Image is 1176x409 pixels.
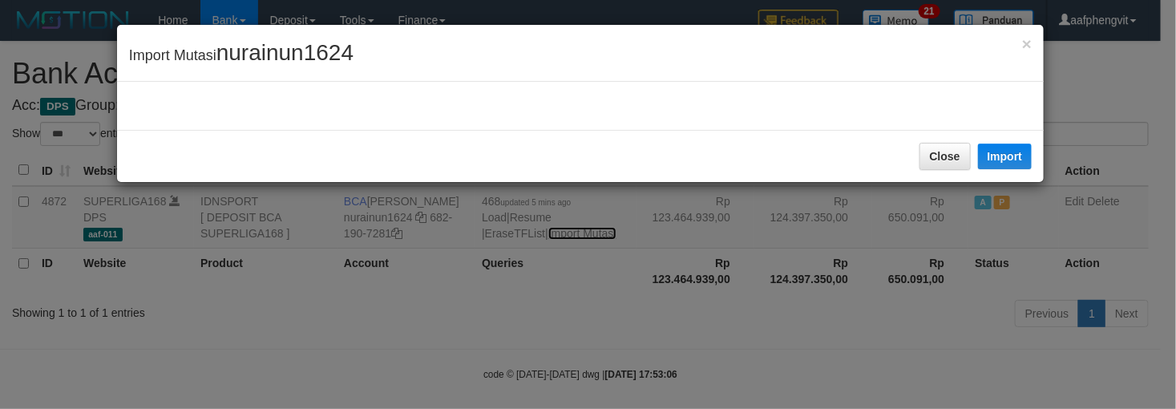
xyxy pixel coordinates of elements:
[129,47,354,63] span: Import Mutasi
[919,143,971,170] button: Close
[978,144,1033,169] button: Import
[1022,34,1032,53] span: ×
[216,40,354,65] span: nurainun1624
[1022,35,1032,52] button: Close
